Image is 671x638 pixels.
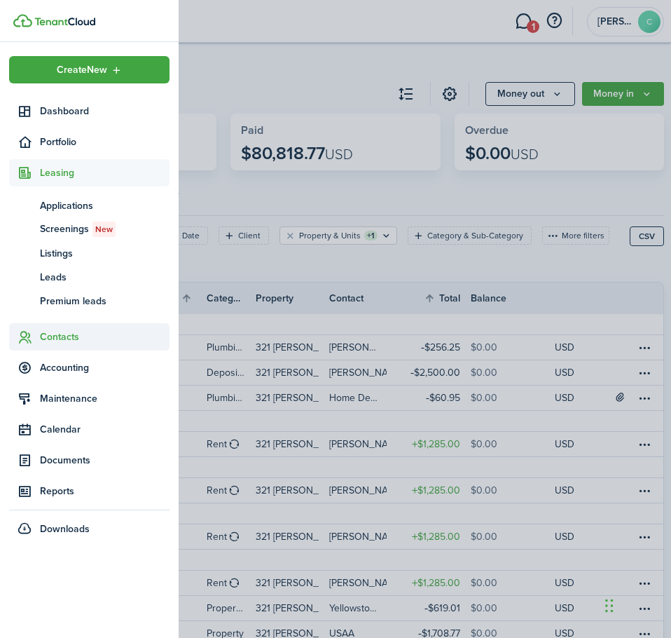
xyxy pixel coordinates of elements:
span: Leasing [40,165,170,180]
a: Premium leads [9,289,170,313]
a: ScreeningsNew [9,217,170,241]
div: Drag [605,585,614,627]
a: Dashboard [9,97,170,125]
a: Listings [9,241,170,265]
span: Create New [57,65,107,75]
span: Portfolio [40,135,170,149]
span: Dashboard [40,104,170,118]
span: Calendar [40,422,170,437]
button: Open menu [9,56,170,83]
span: Premium leads [40,294,170,308]
iframe: Chat Widget [601,571,671,638]
img: TenantCloud [34,18,95,26]
span: Applications [40,198,170,213]
img: TenantCloud [13,14,32,27]
span: Leads [40,270,170,285]
span: Downloads [40,522,90,536]
a: Reports [9,477,170,505]
a: Applications [9,194,170,217]
span: Screenings [40,222,170,237]
span: Maintenance [40,391,170,406]
span: Accounting [40,360,170,375]
span: Documents [40,453,170,468]
span: New [95,223,113,236]
a: Leads [9,265,170,289]
span: Listings [40,246,170,261]
span: Reports [40,484,170,498]
span: Contacts [40,330,170,344]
